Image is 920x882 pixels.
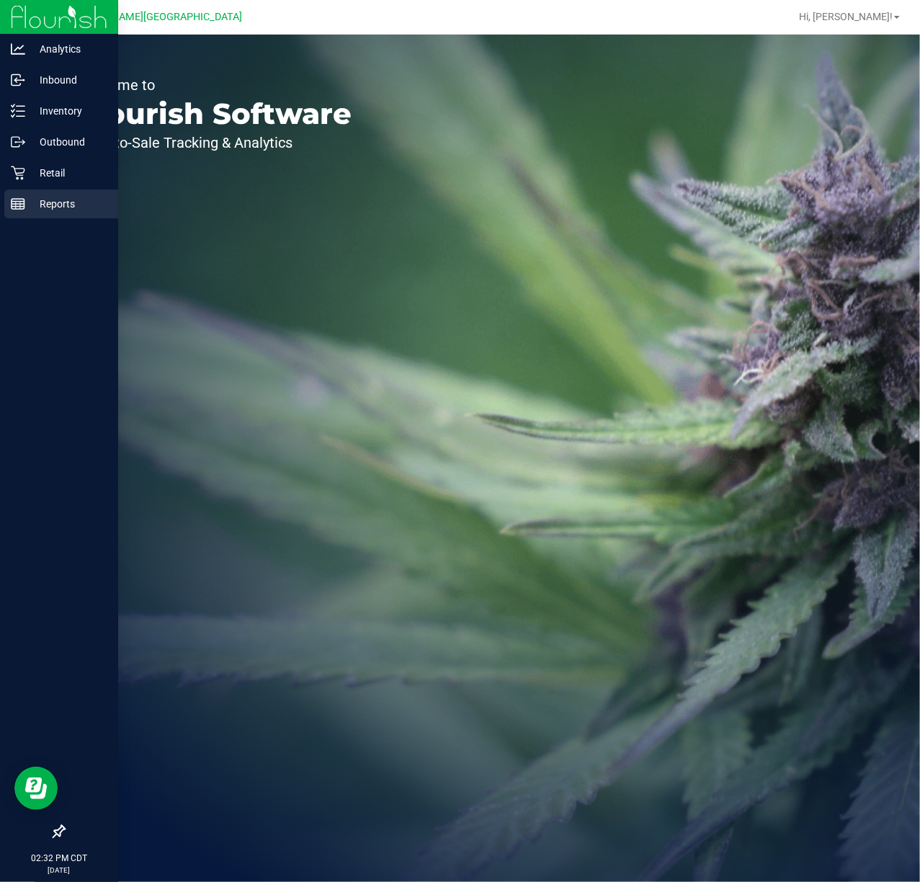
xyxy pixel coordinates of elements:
[11,197,25,211] inline-svg: Reports
[25,71,112,89] p: Inbound
[25,102,112,120] p: Inventory
[799,11,893,22] span: Hi, [PERSON_NAME]!
[11,166,25,180] inline-svg: Retail
[25,133,112,151] p: Outbound
[11,42,25,56] inline-svg: Analytics
[25,164,112,182] p: Retail
[25,40,112,58] p: Analytics
[78,78,352,92] p: Welcome to
[11,135,25,149] inline-svg: Outbound
[11,104,25,118] inline-svg: Inventory
[11,73,25,87] inline-svg: Inbound
[78,135,352,150] p: Seed-to-Sale Tracking & Analytics
[6,852,112,865] p: 02:32 PM CDT
[25,195,112,213] p: Reports
[14,767,58,810] iframe: Resource center
[6,865,112,876] p: [DATE]
[78,99,352,128] p: Flourish Software
[52,11,242,23] span: Ft [PERSON_NAME][GEOGRAPHIC_DATA]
